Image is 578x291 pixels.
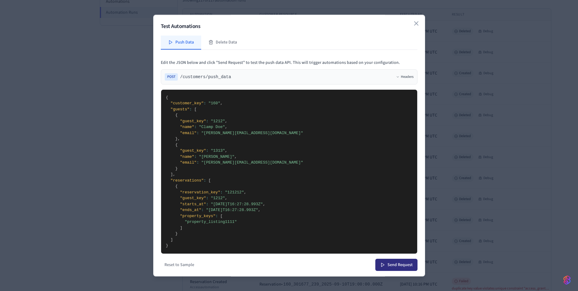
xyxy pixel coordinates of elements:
button: Delete Data [201,36,244,50]
button: Reset to Sample [161,260,198,270]
span: POST [165,73,178,81]
img: SeamLogoGradient.69752ec5.svg [563,275,571,285]
button: Send Request [375,259,417,271]
button: Headers [396,74,414,79]
span: /customers/push_data [180,74,231,80]
button: Push Data [161,36,201,50]
h2: Test Automations [161,22,417,31]
p: Edit the JSON below and click "Send Request" to test the push data API. This will trigger automat... [161,60,417,66]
